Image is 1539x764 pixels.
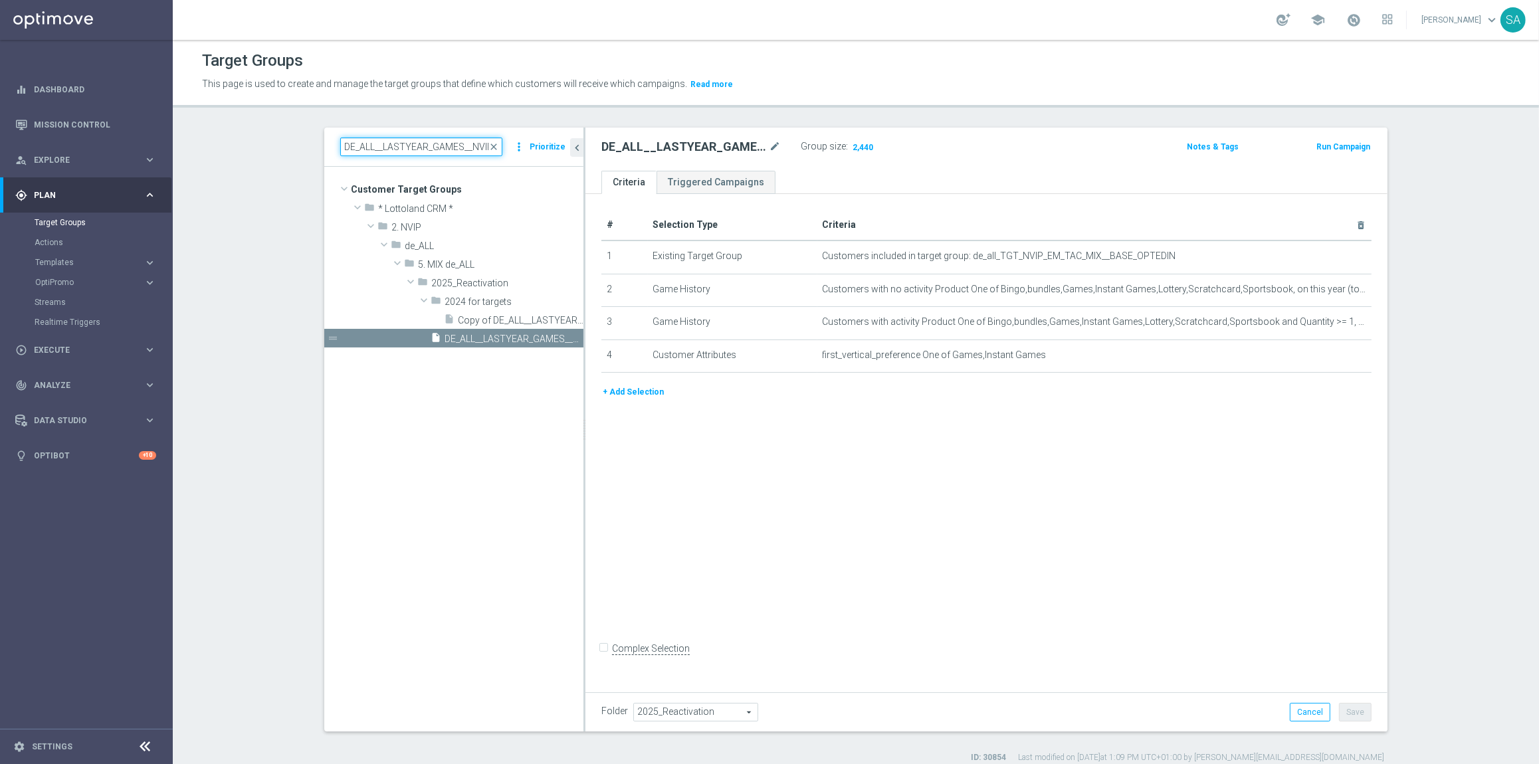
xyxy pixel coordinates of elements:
button: + Add Selection [601,385,665,399]
button: equalizer Dashboard [15,84,157,95]
th: # [601,210,648,240]
i: gps_fixed [15,189,27,201]
span: de_ALL [405,240,583,252]
div: Dashboard [15,72,156,107]
button: play_circle_outline Execute keyboard_arrow_right [15,345,157,355]
i: equalizer [15,84,27,96]
a: Dashboard [34,72,156,107]
span: Copy of DE_ALL__LASTYEAR_GAMES__NVIP_EMA_TAC_MIX [458,315,583,326]
span: first_vertical_preference One of Games,Instant Games [823,349,1047,361]
h2: DE_ALL__LASTYEAR_GAMES__NVIP_EMA_TAC_MIX [601,139,766,155]
a: Optibot [34,438,139,473]
label: Group size [801,141,846,152]
span: Explore [34,156,144,164]
button: Mission Control [15,120,157,130]
div: Target Groups [35,213,171,233]
th: Selection Type [648,210,817,240]
div: Actions [35,233,171,252]
span: 5. MIX de_ALL [418,259,583,270]
div: Plan [15,189,144,201]
a: Streams [35,297,138,308]
a: Mission Control [34,107,156,142]
i: keyboard_arrow_right [144,379,156,391]
div: Data Studio [15,415,144,427]
i: keyboard_arrow_right [144,276,156,289]
i: more_vert [512,138,526,156]
i: track_changes [15,379,27,391]
i: folder [377,221,388,236]
i: keyboard_arrow_right [144,414,156,427]
div: OptiPromo [35,278,144,286]
div: +10 [139,451,156,460]
div: Streams [35,292,171,312]
button: gps_fixed Plan keyboard_arrow_right [15,190,157,201]
span: This page is used to create and manage the target groups that define which customers will receive... [202,78,687,89]
span: keyboard_arrow_down [1485,13,1499,27]
i: keyboard_arrow_right [144,256,156,269]
span: school [1310,13,1325,27]
a: Target Groups [35,217,138,228]
button: chevron_left [570,138,583,157]
button: Read more [689,77,734,92]
i: chevron_left [571,142,583,154]
button: Notes & Tags [1185,140,1240,154]
span: Criteria [823,219,857,230]
button: OptiPromo keyboard_arrow_right [35,277,157,288]
span: OptiPromo [35,278,130,286]
span: * Lottoland CRM * [378,203,583,215]
i: keyboard_arrow_right [144,189,156,201]
i: folder [417,276,428,292]
span: 2. NVIP [391,222,583,233]
span: Analyze [34,381,144,389]
button: Run Campaign [1315,140,1372,154]
td: 1 [601,240,648,274]
a: [PERSON_NAME]keyboard_arrow_down [1420,10,1500,30]
div: Templates [35,252,171,272]
button: lightbulb Optibot +10 [15,450,157,461]
div: Realtime Triggers [35,312,171,332]
td: Customer Attributes [648,339,817,373]
a: Triggered Campaigns [657,171,775,194]
a: Actions [35,237,138,248]
button: Save [1339,703,1372,721]
div: OptiPromo [35,272,171,292]
input: Quick find group or folder [340,138,502,156]
span: close [488,142,499,152]
button: track_changes Analyze keyboard_arrow_right [15,380,157,391]
span: Data Studio [34,417,144,425]
i: mode_edit [769,139,781,155]
td: 2 [601,274,648,307]
i: play_circle_outline [15,344,27,356]
button: Data Studio keyboard_arrow_right [15,415,157,426]
button: Templates keyboard_arrow_right [35,257,157,268]
span: Plan [34,191,144,199]
i: folder [404,258,415,273]
span: Customers with activity Product One of Bingo,bundles,Games,Instant Games,Lottery,Scratchcard,Spor... [823,316,1367,328]
label: ID: 30854 [971,752,1006,763]
span: Customers included in target group: de_all_TGT_NVIP_EM_TAC_MIX__BASE_OPTEDIN [823,250,1176,262]
i: insert_drive_file [431,332,441,347]
label: : [846,141,848,152]
h1: Target Groups [202,51,303,70]
span: 2024 for targets [445,296,583,308]
i: folder [364,202,375,217]
label: Complex Selection [612,642,690,655]
a: Settings [32,743,72,751]
span: 2025_Reactivation [431,278,583,289]
span: 2,440 [851,142,874,155]
label: Folder [601,706,628,717]
span: Execute [34,346,144,354]
div: Analyze [15,379,144,391]
div: Mission Control [15,107,156,142]
a: Criteria [601,171,657,194]
td: 3 [601,307,648,340]
i: lightbulb [15,450,27,462]
i: insert_drive_file [444,314,455,329]
button: Prioritize [528,138,567,156]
